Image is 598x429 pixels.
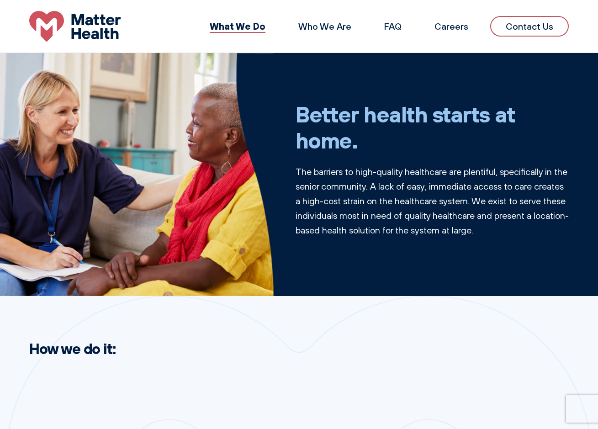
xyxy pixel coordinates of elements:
a: FAQ [384,21,402,32]
p: The barriers to high-quality healthcare are plentiful, specifically in the senior community. A la... [296,164,569,238]
a: What We Do [210,20,265,32]
a: Who We Are [298,21,351,32]
h1: Better health starts at home. [296,101,569,154]
a: Contact Us [490,16,569,37]
a: Careers [434,21,468,32]
h2: How we do it: [29,340,569,357]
